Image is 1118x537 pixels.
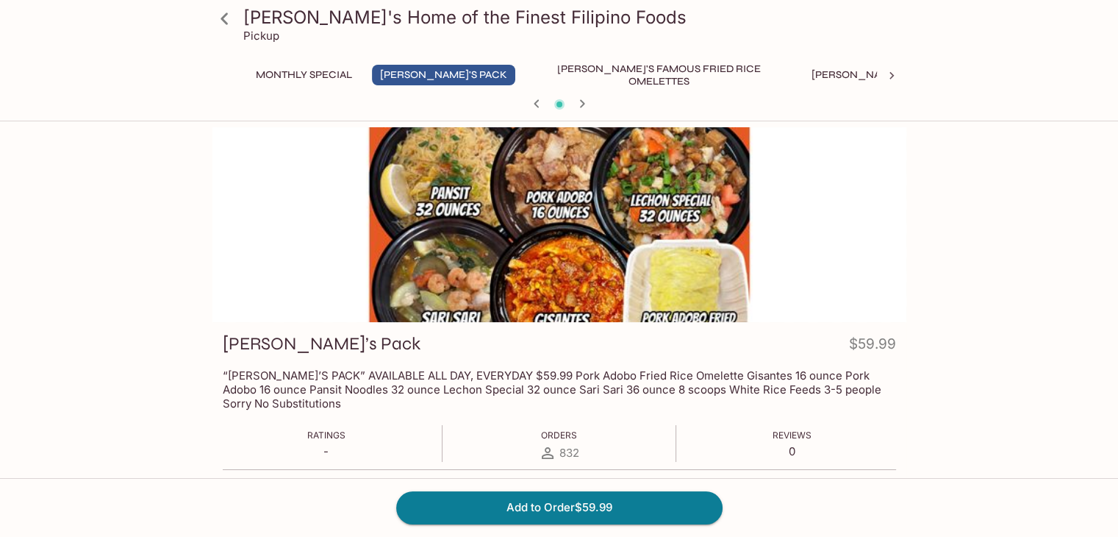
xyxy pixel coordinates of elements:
p: - [307,444,345,458]
h3: [PERSON_NAME]'s Home of the Finest Filipino Foods [243,6,900,29]
p: Pickup [243,29,279,43]
span: Ratings [307,430,345,441]
h3: [PERSON_NAME]’s Pack [223,332,420,355]
button: Monthly Special [248,65,360,85]
span: Reviews [773,430,811,441]
button: [PERSON_NAME]'s Mixed Plates [803,65,991,85]
p: 0 [773,444,811,458]
button: [PERSON_NAME]'s Famous Fried Rice Omelettes [527,65,792,85]
button: Add to Order$59.99 [396,491,723,524]
div: Elena’s Pack [212,127,906,322]
span: Orders [541,430,577,441]
button: [PERSON_NAME]'s Pack [372,65,515,85]
p: “[PERSON_NAME]’S PACK” AVAILABLE ALL DAY, EVERYDAY $59.99 Pork Adobo Fried Rice Omelette Gisantes... [223,369,896,410]
h4: $59.99 [849,332,896,361]
span: 832 [559,446,579,460]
